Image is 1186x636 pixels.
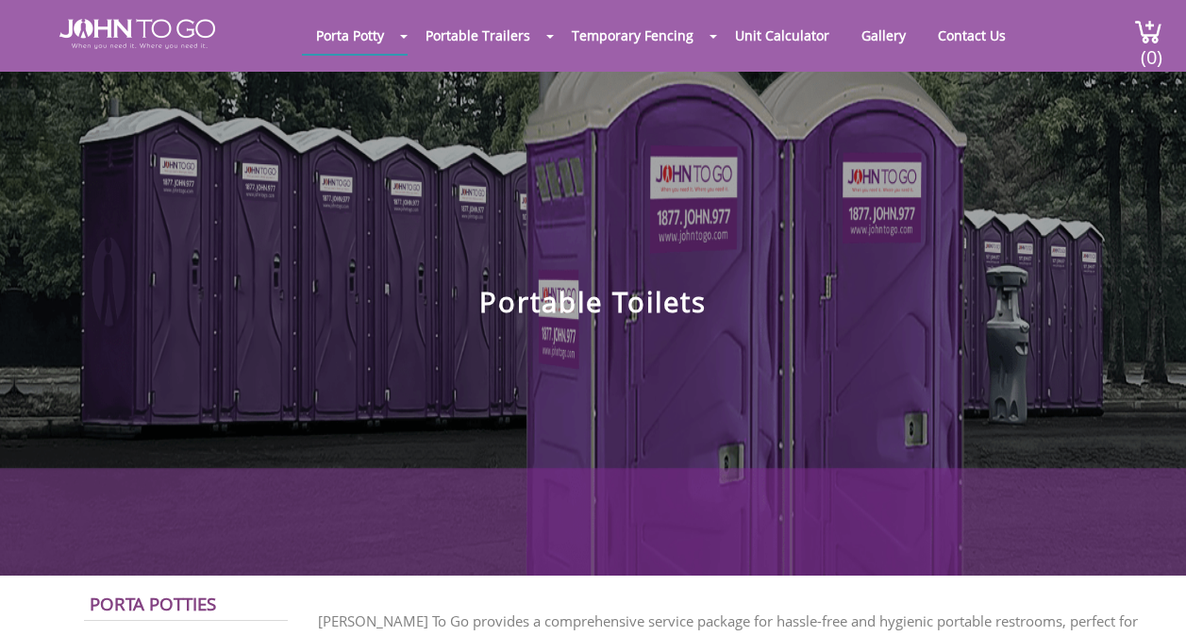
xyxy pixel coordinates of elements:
a: Gallery [847,17,920,54]
a: Unit Calculator [721,17,844,54]
a: Porta Potty [302,17,398,54]
span: (0) [1141,29,1163,70]
img: JOHN to go [59,19,215,49]
a: Porta Potties [90,592,216,615]
button: Live Chat [1111,561,1186,636]
img: cart a [1134,19,1162,44]
a: Portable Trailers [411,17,544,54]
a: Temporary Fencing [558,17,708,54]
a: Contact Us [924,17,1020,54]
